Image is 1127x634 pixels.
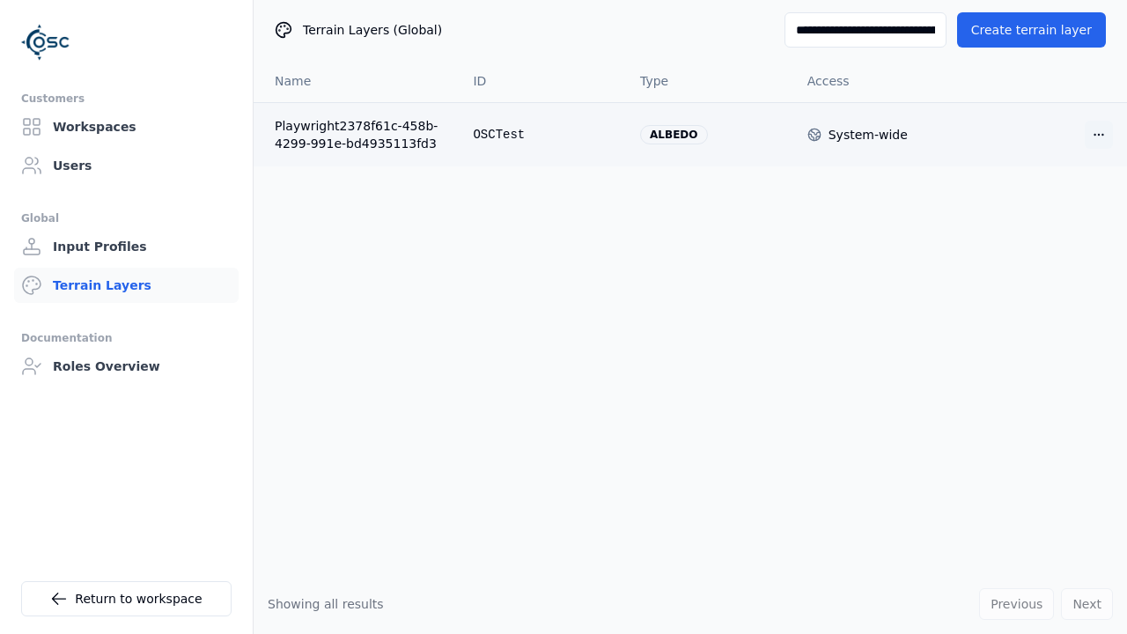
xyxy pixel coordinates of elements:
img: Logo [21,18,70,67]
th: ID [459,60,626,102]
div: System-wide [829,126,908,144]
div: Customers [21,88,232,109]
span: Showing all results [268,597,384,611]
a: Return to workspace [21,581,232,616]
span: Terrain Layers (Global) [303,21,442,39]
div: Global [21,208,232,229]
button: Create terrain layer [957,12,1106,48]
a: Roles Overview [14,349,239,384]
a: Input Profiles [14,229,239,264]
a: Terrain Layers [14,268,239,303]
a: Playwright2378f61c-458b-4299-991e-bd4935113fd3 [275,117,445,152]
th: Type [626,60,793,102]
a: Users [14,148,239,183]
th: Access [793,60,961,102]
th: Name [254,60,459,102]
div: OSCTest [473,126,612,144]
div: albedo [640,125,707,144]
div: Documentation [21,328,232,349]
a: Workspaces [14,109,239,144]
